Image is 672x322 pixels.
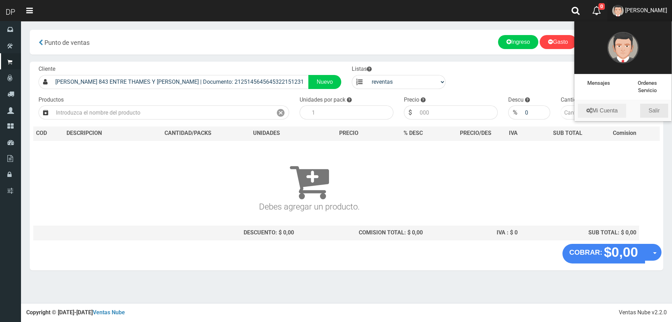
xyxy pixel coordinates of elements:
span: Punto de ventas [44,39,90,46]
button: COBRAR: $0,00 [562,244,645,263]
a: Mi Cuenta [578,104,626,118]
label: Unidades por pack [300,96,345,104]
label: Listas [352,65,372,73]
strong: COBRAR: [569,248,602,256]
div: Ventas Nube v2.2.0 [619,309,667,317]
div: DESCUENTO: $ 0,00 [142,229,294,237]
th: COD [33,126,64,141]
span: Comision [613,129,636,137]
a: Nuevo [308,75,341,89]
strong: $0,00 [604,245,638,260]
strong: Copyright © [DATE]-[DATE] [26,309,125,316]
span: SUB TOTAL [553,129,582,137]
span: [PERSON_NAME] [625,7,667,14]
label: Cantidad/Packs [561,96,601,104]
span: 0 [598,3,605,10]
label: Cliente [38,65,55,73]
a: Mensajes [587,80,610,86]
input: Consumidor Final [52,75,309,89]
a: Ventas Nube [93,309,125,316]
th: UNIDADES [237,126,297,141]
span: PRECIO [339,129,358,137]
div: IVA : $ 0 [428,229,518,237]
input: 000 [521,105,550,119]
input: 1 [308,105,393,119]
input: Cantidad [561,105,616,119]
label: Precio [404,96,419,104]
span: PRECIO/DES [460,130,491,136]
span: % DESC [404,130,423,136]
label: Descu [508,96,524,104]
span: CRIPCION [77,130,102,136]
a: Ingreso [498,35,538,49]
a: Salir [640,104,668,118]
img: User Image [612,5,624,16]
label: Productos [38,96,64,104]
input: Introduzca el nombre del producto [52,105,273,119]
div: $ [404,105,416,119]
h3: Debes agregar un producto. [36,151,582,211]
div: SUB TOTAL: $ 0,00 [523,229,636,237]
span: IVA [509,130,518,136]
img: User Image [607,32,639,63]
a: Ordenes Servicio [638,80,657,94]
div: COMISION TOTAL: $ 0,00 [300,229,423,237]
div: % [508,105,521,119]
a: Gasto [540,35,576,49]
input: 000 [416,105,498,119]
th: DES [64,126,139,141]
th: CANTIDAD/PACKS [139,126,236,141]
